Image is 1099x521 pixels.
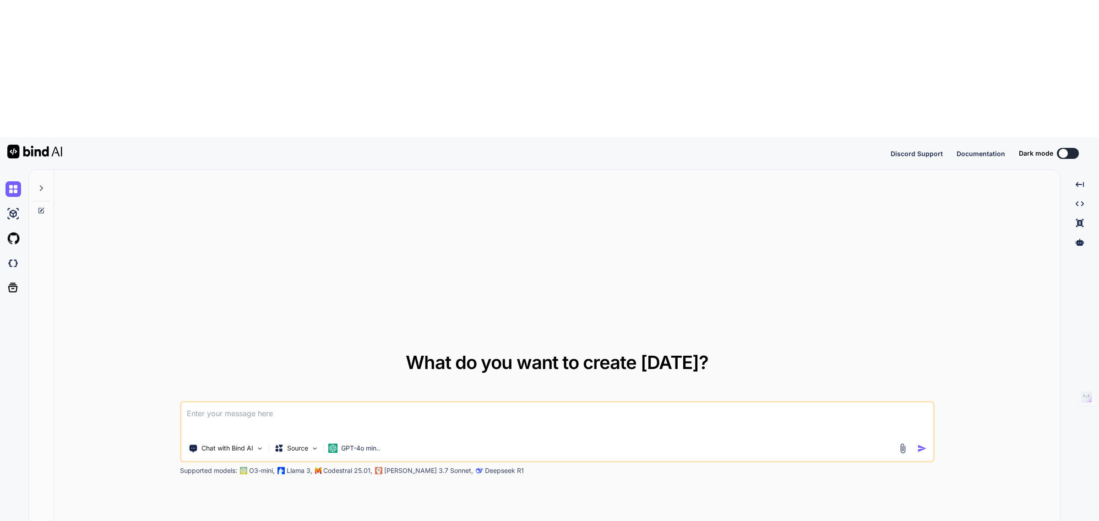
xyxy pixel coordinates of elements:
p: Source [287,444,308,453]
span: Discord Support [891,150,943,157]
img: Pick Tools [256,445,264,452]
img: claude [476,467,483,474]
img: attachment [898,443,908,454]
p: Supported models: [180,466,237,475]
span: What do you want to create [DATE]? [406,351,708,374]
img: Pick Models [311,445,319,452]
img: Bind AI [7,145,62,158]
img: chat [5,181,21,197]
img: icon [917,444,927,453]
img: darkCloudIdeIcon [5,255,21,271]
img: Llama2 [277,467,285,474]
p: O3-mini, [249,466,275,475]
p: Deepseek R1 [485,466,524,475]
img: ai-studio [5,206,21,222]
p: Llama 3, [287,466,312,475]
span: Dark mode [1019,149,1053,158]
span: Documentation [957,150,1005,157]
img: GPT-4 [240,467,247,474]
button: Discord Support [891,149,943,158]
p: GPT-4o min.. [341,444,380,453]
p: Codestral 25.01, [323,466,372,475]
p: [PERSON_NAME] 3.7 Sonnet, [384,466,473,475]
img: claude [375,467,382,474]
p: Chat with Bind AI [201,444,253,453]
img: githubLight [5,231,21,246]
button: Documentation [957,149,1005,158]
img: Mistral-AI [315,467,321,474]
img: GPT-4o mini [328,444,337,453]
